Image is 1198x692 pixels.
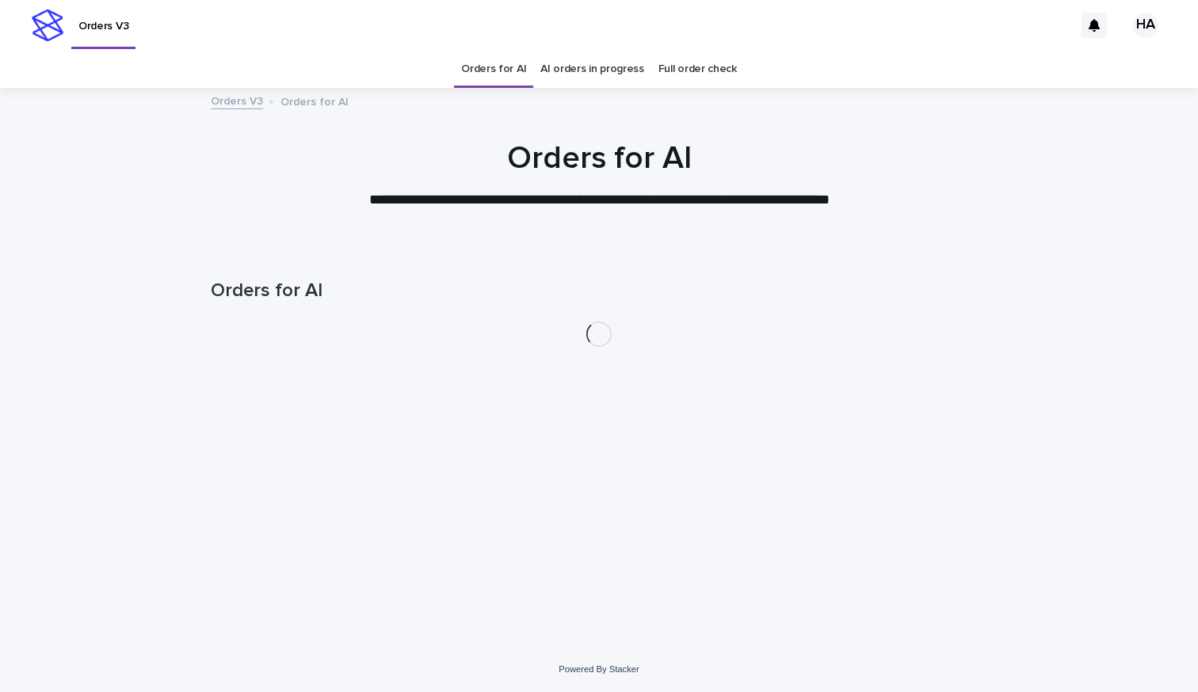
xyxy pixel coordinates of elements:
img: stacker-logo-s-only.png [32,10,63,41]
h1: Orders for AI [211,139,987,177]
a: Full order check [658,51,737,88]
a: Orders for AI [461,51,526,88]
h1: Orders for AI [211,279,987,302]
div: HA [1133,13,1158,38]
a: Powered By Stacker [559,664,639,674]
p: Orders for AI [280,92,349,109]
a: Orders V3 [211,91,263,109]
a: AI orders in progress [540,51,644,88]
